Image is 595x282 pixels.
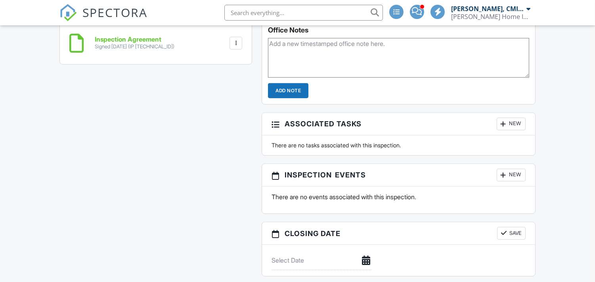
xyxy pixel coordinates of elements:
a: Inspection Agreement Signed [DATE] (IP [TECHNICAL_ID]) [95,36,174,50]
div: Nickelsen Home Inspections, LLC [451,13,530,21]
div: [PERSON_NAME], CMI, ACI, CPI [451,5,524,13]
h6: Inspection Agreement [95,36,174,43]
img: The Best Home Inspection Software - Spectora [59,4,77,21]
input: Search everything... [224,5,383,21]
input: Add Note [268,83,308,98]
span: Inspection [285,170,332,180]
div: There are no tasks associated with this inspection. [267,141,530,149]
span: Associated Tasks [285,118,362,129]
span: Closing date [285,228,341,239]
div: New [497,169,526,181]
a: SPECTORA [59,11,147,27]
p: There are no events associated with this inspection. [272,192,525,201]
div: New [497,118,526,130]
span: Events [335,170,366,180]
span: SPECTORA [82,4,147,21]
div: Signed [DATE] (IP [TECHNICAL_ID]) [95,44,174,50]
div: Office Notes [268,26,529,34]
input: Select Date [272,251,372,270]
button: Save [497,227,526,240]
